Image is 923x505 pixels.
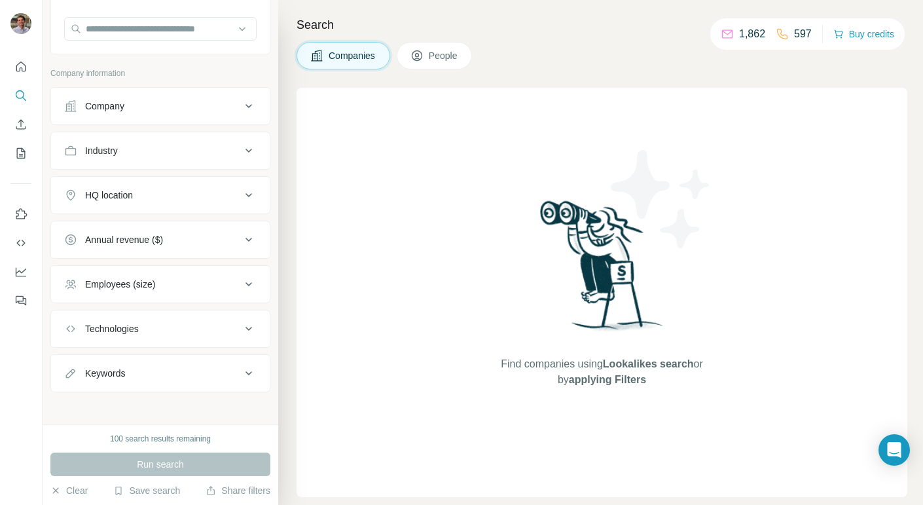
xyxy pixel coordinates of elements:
[10,260,31,284] button: Dashboard
[110,433,211,445] div: 100 search results remaining
[10,202,31,226] button: Use Surfe on LinkedIn
[85,100,124,113] div: Company
[10,289,31,312] button: Feedback
[603,358,694,369] span: Lookalikes search
[51,135,270,166] button: Industry
[10,84,31,107] button: Search
[534,197,670,343] img: Surfe Illustration - Woman searching with binoculars
[569,374,646,385] span: applying Filters
[85,322,139,335] div: Technologies
[206,484,270,497] button: Share filters
[10,55,31,79] button: Quick start
[878,434,910,466] div: Open Intercom Messenger
[10,141,31,165] button: My lists
[51,358,270,389] button: Keywords
[51,90,270,122] button: Company
[50,67,270,79] p: Company information
[10,231,31,255] button: Use Surfe API
[85,278,155,291] div: Employees (size)
[429,49,459,62] span: People
[85,144,118,157] div: Industry
[85,189,133,202] div: HQ location
[794,26,812,42] p: 597
[113,484,180,497] button: Save search
[10,113,31,136] button: Enrich CSV
[739,26,765,42] p: 1,862
[497,356,706,388] span: Find companies using or by
[51,269,270,300] button: Employees (size)
[51,313,270,345] button: Technologies
[297,16,907,34] h4: Search
[833,25,894,43] button: Buy credits
[85,233,163,246] div: Annual revenue ($)
[51,179,270,211] button: HQ location
[85,367,125,380] div: Keywords
[50,484,88,497] button: Clear
[51,224,270,255] button: Annual revenue ($)
[329,49,376,62] span: Companies
[10,13,31,34] img: Avatar
[602,140,720,258] img: Surfe Illustration - Stars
